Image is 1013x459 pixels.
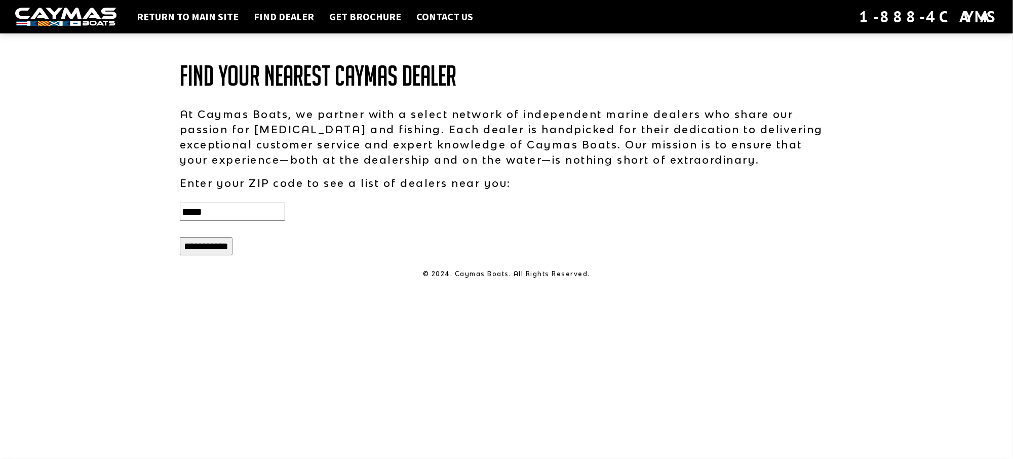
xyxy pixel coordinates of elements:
a: Contact Us [411,10,478,23]
img: white-logo-c9c8dbefe5ff5ceceb0f0178aa75bf4bb51f6bca0971e226c86eb53dfe498488.png [15,8,116,26]
p: At Caymas Boats, we partner with a select network of independent marine dealers who share our pas... [180,106,833,167]
p: © 2024. Caymas Boats. All Rights Reserved. [180,270,833,279]
div: 1-888-4CAYMAS [859,6,998,28]
a: Find Dealer [249,10,319,23]
p: Enter your ZIP code to see a list of dealers near you: [180,175,833,190]
a: Get Brochure [324,10,406,23]
h1: Find Your Nearest Caymas Dealer [180,61,833,91]
a: Return to main site [132,10,244,23]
